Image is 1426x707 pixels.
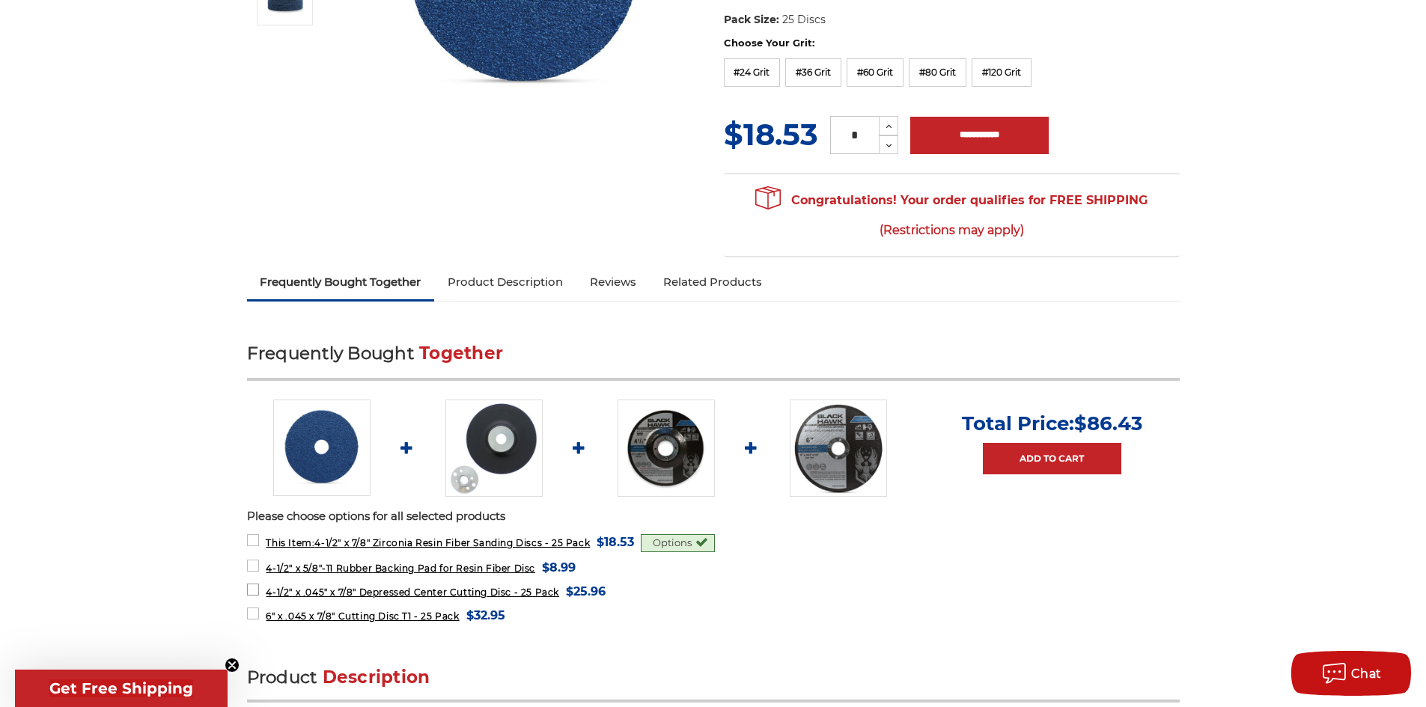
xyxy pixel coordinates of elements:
span: Chat [1351,667,1382,681]
span: $25.96 [566,581,606,602]
span: Get Free Shipping [49,679,193,697]
span: $32.95 [466,605,505,625]
img: 4-1/2" zirc resin fiber disc [273,400,371,496]
div: Get Free ShippingClose teaser [15,670,228,707]
span: Congratulations! Your order qualifies for FREE SHIPPING [755,186,1148,245]
a: Frequently Bought Together [247,266,435,299]
span: Product [247,667,317,688]
span: 4-1/2" x .045" x 7/8" Depressed Center Cutting Disc - 25 Pack [266,587,559,598]
span: Description [323,667,430,688]
strong: This Item: [266,537,314,548]
label: Choose Your Grit: [724,36,1180,51]
a: Add to Cart [983,443,1121,474]
p: Please choose options for all selected products [247,508,1180,525]
span: $8.99 [542,557,576,578]
div: Options [641,534,715,552]
button: Chat [1291,651,1411,696]
span: Frequently Bought [247,343,414,364]
span: $18.53 [724,116,818,153]
span: $86.43 [1074,411,1142,435]
a: Product Description [434,266,576,299]
a: Related Products [650,266,776,299]
button: Close teaser [225,658,240,673]
dt: Pack Size: [724,12,779,28]
span: 4-1/2" x 7/8" Zirconia Resin Fiber Sanding Discs - 25 Pack [266,537,590,548]
span: $18.53 [597,532,634,552]
span: 6" x .045 x 7/8" Cutting Disc T1 - 25 Pack [266,610,459,622]
a: Reviews [576,266,650,299]
dd: 25 Discs [782,12,826,28]
span: Together [419,343,503,364]
span: 4-1/2" x 5/8"-11 Rubber Backing Pad for Resin Fiber Disc [266,563,535,574]
p: Total Price: [962,411,1142,435]
span: (Restrictions may apply) [755,215,1148,245]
